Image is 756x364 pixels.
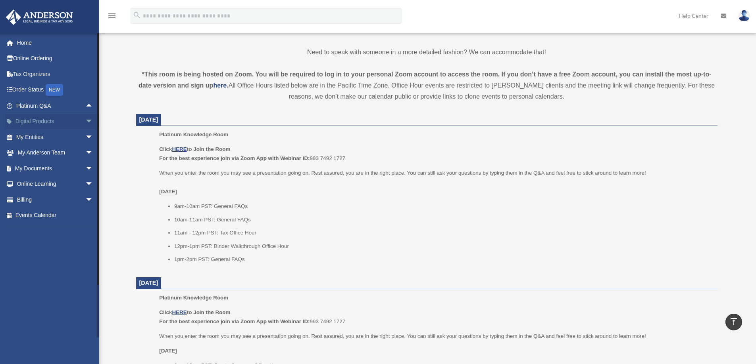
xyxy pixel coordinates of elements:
span: [DATE] [139,116,158,123]
li: 11am - 12pm PST: Tax Office Hour [174,228,712,238]
span: arrow_drop_down [85,192,101,208]
a: vertical_align_top [725,314,742,330]
img: Anderson Advisors Platinum Portal [4,10,75,25]
strong: *This room is being hosted on Zoom. You will be required to log in to your personal Zoom account ... [139,71,712,89]
span: arrow_drop_down [85,176,101,192]
a: My Entitiesarrow_drop_down [6,129,105,145]
a: Home [6,35,105,51]
a: menu [107,14,117,21]
span: Platinum Knowledge Room [159,295,228,301]
a: Online Ordering [6,51,105,67]
p: When you enter the room you may see a presentation going on. Rest assured, you are in the right p... [159,168,712,196]
li: 10am-11am PST: General FAQs [174,215,712,225]
a: HERE [172,309,187,315]
a: Online Learningarrow_drop_down [6,176,105,192]
u: [DATE] [159,189,177,194]
div: NEW [46,84,63,96]
span: [DATE] [139,280,158,286]
a: Platinum Q&Aarrow_drop_up [6,98,105,114]
span: arrow_drop_up [85,98,101,114]
i: search [133,11,141,19]
a: here [213,82,227,89]
b: Click to Join the Room [159,146,230,152]
a: My Anderson Teamarrow_drop_down [6,145,105,161]
a: Order StatusNEW [6,82,105,98]
a: Events Calendar [6,208,105,223]
u: [DATE] [159,348,177,354]
strong: . [227,82,228,89]
span: arrow_drop_down [85,145,101,161]
span: arrow_drop_down [85,160,101,177]
span: arrow_drop_down [85,114,101,130]
span: arrow_drop_down [85,129,101,145]
a: HERE [172,146,187,152]
span: Platinum Knowledge Room [159,131,228,137]
p: 993 7492 1727 [159,145,712,163]
a: Digital Productsarrow_drop_down [6,114,105,130]
a: Tax Organizers [6,66,105,82]
b: For the best experience join via Zoom App with Webinar ID: [159,318,310,324]
p: 993 7492 1727 [159,308,712,326]
a: My Documentsarrow_drop_down [6,160,105,176]
p: Need to speak with someone in a more detailed fashion? We can accommodate that! [136,47,718,58]
p: When you enter the room you may see a presentation going on. Rest assured, you are in the right p... [159,332,712,341]
li: 9am-10am PST: General FAQs [174,202,712,211]
li: 1pm-2pm PST: General FAQs [174,255,712,264]
div: All Office Hours listed below are in the Pacific Time Zone. Office Hour events are restricted to ... [136,69,718,102]
a: Billingarrow_drop_down [6,192,105,208]
li: 12pm-1pm PST: Binder Walkthrough Office Hour [174,242,712,251]
b: For the best experience join via Zoom App with Webinar ID: [159,155,310,161]
i: menu [107,11,117,21]
i: vertical_align_top [729,317,739,326]
b: Click to Join the Room [159,309,230,315]
img: User Pic [738,10,750,21]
